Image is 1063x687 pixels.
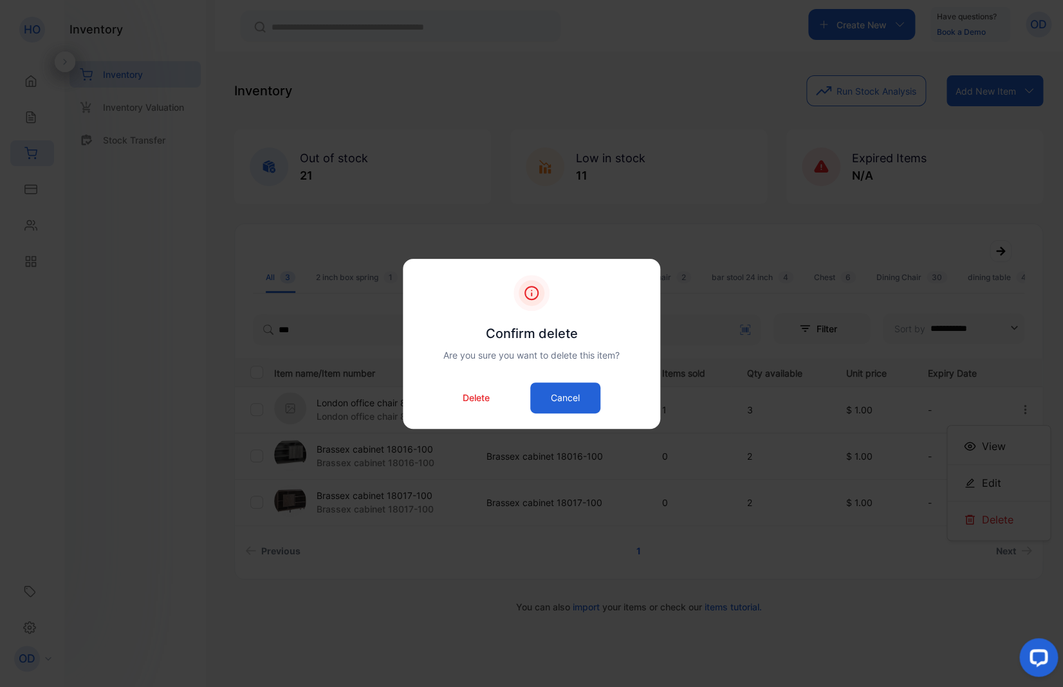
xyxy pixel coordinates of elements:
[1009,633,1063,687] iframe: LiveChat chat widget
[463,391,490,404] p: Delete
[530,382,600,413] button: Cancel
[443,348,620,362] p: Are you sure you want to delete this item?
[443,324,620,343] p: Confirm delete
